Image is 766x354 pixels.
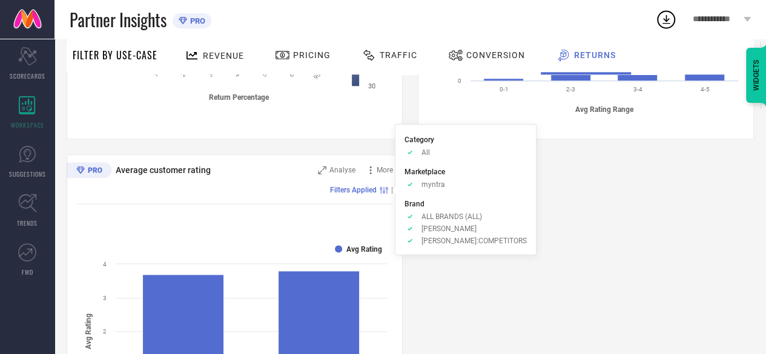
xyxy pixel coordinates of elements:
[633,86,642,93] text: 3-4
[318,166,326,174] svg: Zoom
[70,7,167,32] span: Partner Insights
[575,105,634,114] tspan: Avg Rating Range
[103,261,107,267] text: 4
[84,313,93,349] tspan: Avg Rating
[330,186,377,194] span: Filters Applied
[421,237,527,245] span: [PERSON_NAME]:COMPETITORS
[10,71,45,80] span: SCORECARDS
[404,200,424,208] span: Brand
[421,148,430,157] span: All
[421,212,482,221] span: ALL BRANDS (ALL)
[346,245,382,254] text: Avg Rating
[421,225,477,233] span: [PERSON_NAME]
[377,166,393,174] span: More
[11,120,44,129] span: WORKSPACE
[500,86,509,93] text: 0-1
[22,267,33,277] span: FWD
[574,50,616,60] span: Returns
[187,16,205,25] span: PRO
[203,51,244,61] span: Revenue
[9,169,46,179] span: SUGGESTIONS
[404,136,434,144] span: Category
[103,328,107,335] text: 2
[368,82,375,90] text: 30
[466,50,525,60] span: Conversion
[329,166,355,174] span: Analyse
[293,50,331,60] span: Pricing
[103,295,107,301] text: 3
[700,86,709,93] text: 4-5
[458,77,461,84] text: 0
[73,48,157,62] span: Filter By Use-Case
[655,8,677,30] div: Open download list
[17,218,38,228] span: TRENDS
[421,180,445,189] span: myntra
[404,168,445,176] span: Marketplace
[67,162,111,180] div: Premium
[209,93,269,101] tspan: Return Percentage
[380,50,417,60] span: Traffic
[116,165,211,175] span: Average customer rating
[566,86,575,93] text: 2-3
